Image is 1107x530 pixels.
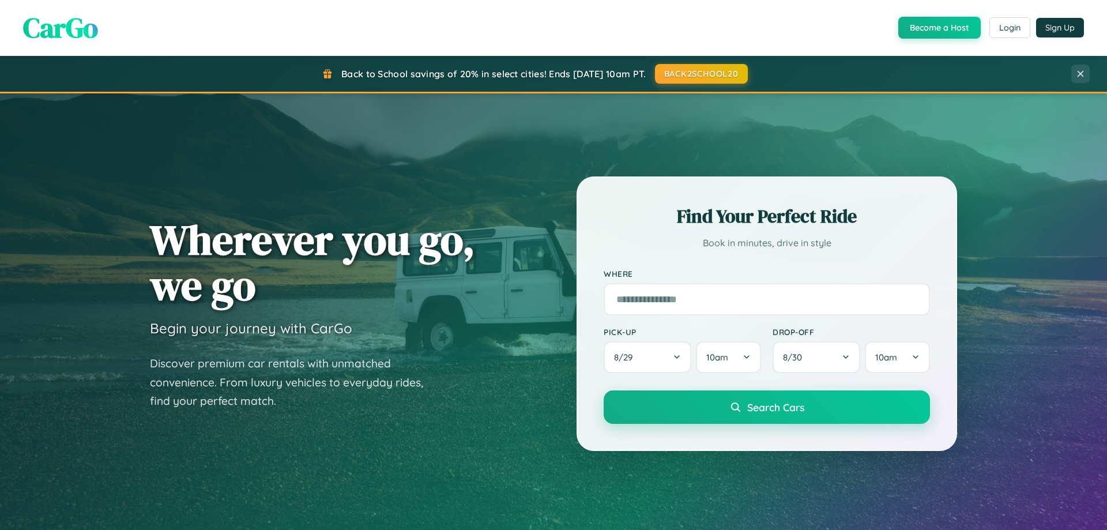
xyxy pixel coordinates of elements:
button: 8/30 [773,341,860,373]
p: Book in minutes, drive in style [604,235,930,251]
span: 10am [706,352,728,363]
label: Pick-up [604,327,761,337]
button: 8/29 [604,341,691,373]
label: Drop-off [773,327,930,337]
span: 8 / 30 [783,352,808,363]
span: Back to School savings of 20% in select cities! Ends [DATE] 10am PT. [341,68,646,80]
button: Become a Host [898,17,981,39]
button: BACK2SCHOOL20 [655,64,748,84]
button: Login [989,17,1030,38]
p: Discover premium car rentals with unmatched convenience. From luxury vehicles to everyday rides, ... [150,354,438,411]
h3: Begin your journey with CarGo [150,319,352,337]
h2: Find Your Perfect Ride [604,204,930,229]
label: Where [604,269,930,279]
span: 10am [875,352,897,363]
button: Search Cars [604,390,930,424]
span: CarGo [23,9,98,47]
button: 10am [865,341,930,373]
h1: Wherever you go, we go [150,217,475,308]
span: 8 / 29 [614,352,638,363]
button: 10am [696,341,761,373]
button: Sign Up [1036,18,1084,37]
span: Search Cars [747,401,804,414]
